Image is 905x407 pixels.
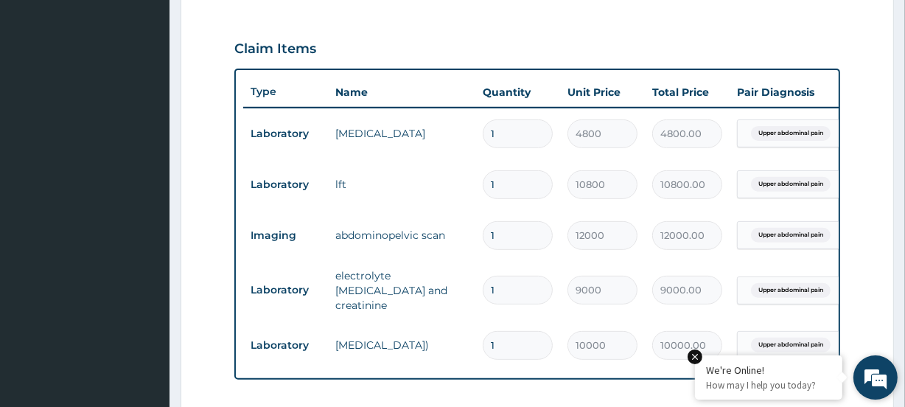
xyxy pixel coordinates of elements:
[730,77,892,107] th: Pair Diagnosis
[475,77,560,107] th: Quantity
[328,170,475,199] td: lft
[77,83,248,102] div: Chat with us now
[328,261,475,320] td: electrolyte [MEDICAL_DATA] and creatinine
[751,338,831,352] span: Upper abdominal pain
[243,171,328,198] td: Laboratory
[751,283,831,298] span: Upper abdominal pain
[243,120,328,147] td: Laboratory
[328,77,475,107] th: Name
[328,119,475,148] td: [MEDICAL_DATA]
[645,77,730,107] th: Total Price
[751,228,831,243] span: Upper abdominal pain
[243,78,328,105] th: Type
[27,74,60,111] img: d_794563401_company_1708531726252_794563401
[706,379,831,392] p: How may I help you today?
[234,41,316,58] h3: Claim Items
[706,363,831,377] div: We're Online!
[328,330,475,360] td: [MEDICAL_DATA])
[7,260,281,311] textarea: Type your message and hit 'Enter'
[751,177,831,192] span: Upper abdominal pain
[85,114,203,263] span: We're online!
[560,77,645,107] th: Unit Price
[243,276,328,304] td: Laboratory
[243,222,328,249] td: Imaging
[243,332,328,359] td: Laboratory
[751,126,831,141] span: Upper abdominal pain
[328,220,475,250] td: abdominopelvic scan
[242,7,277,43] div: Minimize live chat window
